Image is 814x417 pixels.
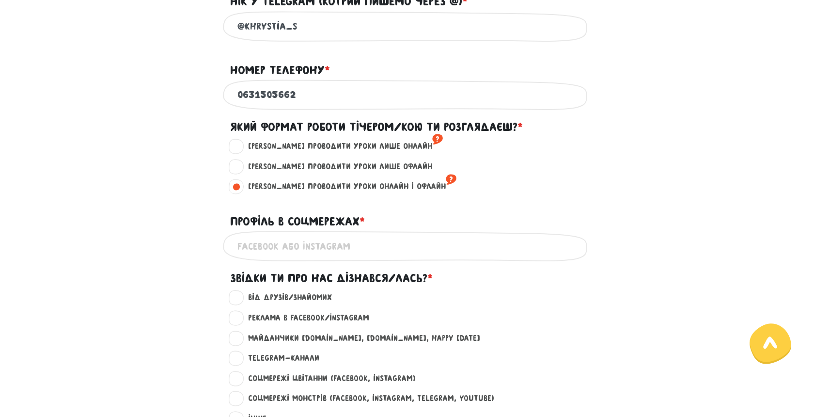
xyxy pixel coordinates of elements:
[237,235,577,257] input: Facebook або Instagram
[237,16,577,37] input: @engmogen
[240,140,443,153] label: [PERSON_NAME] проводити уроки лише онлайн
[240,332,480,345] label: Майданчики [DOMAIN_NAME], [DOMAIN_NAME], happy [DATE]
[240,291,332,304] label: Від друзів/знайомих
[240,160,432,173] label: [PERSON_NAME] проводити уроки лише офлайн
[446,172,456,187] sup: ?
[237,84,577,106] input: +38 093 123 45 67
[240,352,319,365] label: Telegram-канали
[240,372,416,385] label: Соцмережі Цвітанни (Facebook, Instagram)
[230,118,523,136] label: Який формат роботи тічером/кою ти розглядаєш?
[240,180,456,193] label: [PERSON_NAME] проводити уроки онлайн і офлайн
[240,392,494,405] label: Соцмережі Монстрів (Facebook, Instagram, Telegram, Youtube)
[240,312,369,324] label: Реклама в Facebook/Instagram
[230,269,433,288] label: Звідки ти про нас дізнався/лась?
[432,131,443,147] sup: ?
[230,212,365,231] label: Профіль в соцмережах
[230,61,330,80] label: Номер телефону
